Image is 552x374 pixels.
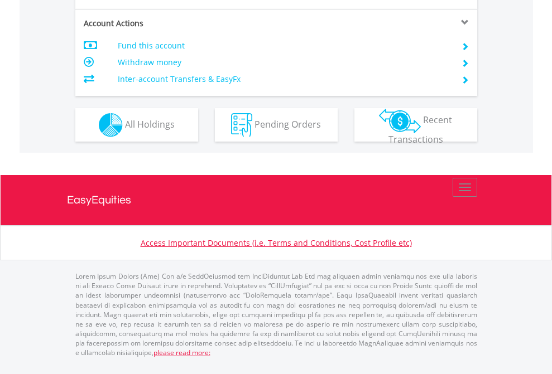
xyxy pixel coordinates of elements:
[67,175,486,225] a: EasyEquities
[153,348,210,357] a: please read more:
[118,71,448,88] td: Inter-account Transfers & EasyFx
[215,108,338,142] button: Pending Orders
[75,18,276,29] div: Account Actions
[379,109,421,133] img: transactions-zar-wht.png
[125,118,175,130] span: All Holdings
[99,113,123,137] img: holdings-wht.png
[75,271,477,357] p: Lorem Ipsum Dolors (Ame) Con a/e SeddOeiusmod tem InciDiduntut Lab Etd mag aliquaen admin veniamq...
[231,113,252,137] img: pending_instructions-wht.png
[354,108,477,142] button: Recent Transactions
[255,118,321,130] span: Pending Orders
[141,237,412,248] a: Access Important Documents (i.e. Terms and Conditions, Cost Profile etc)
[118,54,448,71] td: Withdraw money
[118,37,448,54] td: Fund this account
[75,108,198,142] button: All Holdings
